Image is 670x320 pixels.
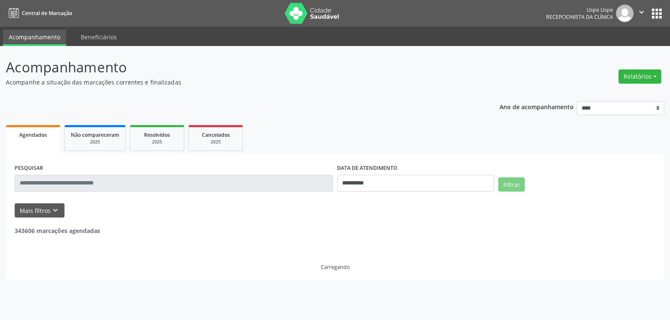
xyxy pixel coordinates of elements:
[498,177,525,192] button: Filtrar
[51,206,60,215] i: keyboard_arrow_down
[202,131,230,138] span: Cancelados
[3,30,66,46] a: Acompanhamento
[546,13,613,20] span: Recepcionista da clínica
[19,131,47,138] span: Agendados
[649,6,664,21] button: apps
[500,101,574,112] p: Ano de acompanhamento
[546,6,613,13] div: Uspe Uspe
[616,5,634,22] img: img
[144,131,170,138] span: Resolvidos
[321,264,350,271] div: Carregando
[71,139,119,145] div: 2025
[15,203,64,218] button: Mais filtroskeyboard_arrow_down
[6,57,466,78] p: Acompanhamento
[71,131,119,138] span: Não compareceram
[637,8,646,17] i: 
[15,162,43,175] label: PESQUISAR
[195,139,237,145] div: 2025
[22,10,72,17] span: Central de Marcação
[6,78,466,87] p: Acompanhe a situação das marcações correntes e finalizadas
[75,30,123,44] a: Beneficiários
[337,162,397,175] label: DATA DE ATENDIMENTO
[15,227,100,235] strong: 343606 marcações agendadas
[618,69,661,84] button: Relatórios
[634,5,649,22] button: 
[136,139,178,145] div: 2025
[6,6,72,20] a: Central de Marcação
